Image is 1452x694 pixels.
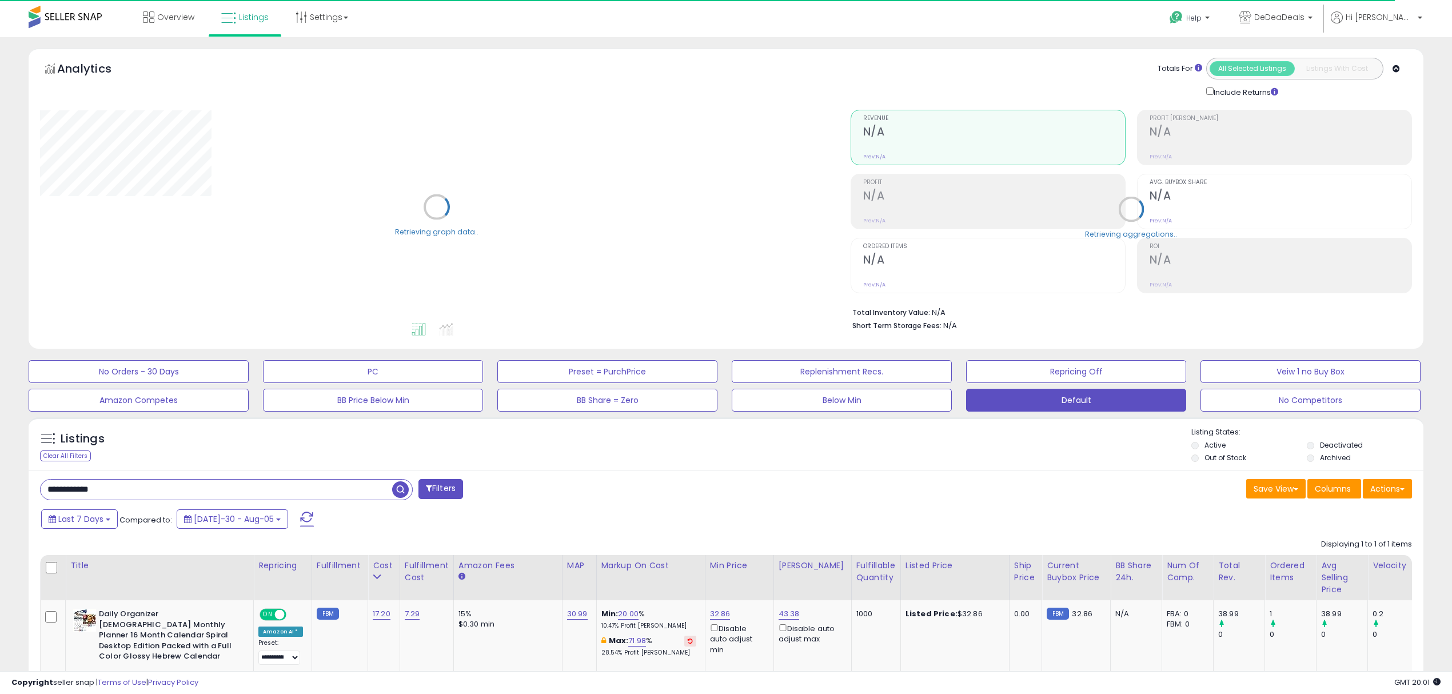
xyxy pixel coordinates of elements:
[1047,560,1106,584] div: Current Buybox Price
[628,635,646,647] a: 71.98
[1210,61,1295,76] button: All Selected Listings
[596,555,705,600] th: The percentage added to the cost of goods (COGS) that forms the calculator for Min & Max prices.
[57,61,134,79] h5: Analytics
[1394,677,1441,688] span: 2025-08-13 20:01 GMT
[618,608,639,620] a: 20.00
[285,610,303,620] span: OFF
[258,560,307,572] div: Repricing
[1346,11,1414,23] span: Hi [PERSON_NAME]
[966,360,1186,383] button: Repricing Off
[99,609,238,665] b: Daily Organizer [DEMOGRAPHIC_DATA] Monthly Planner 16 Month Calendar Spiral Desktop Edition Packe...
[1014,560,1037,584] div: Ship Price
[61,431,105,447] h5: Listings
[732,360,952,383] button: Replenishment Recs.
[29,360,249,383] button: No Orders - 30 Days
[601,649,696,657] p: 28.54% Profit [PERSON_NAME]
[1218,609,1264,619] div: 38.99
[458,619,553,629] div: $0.30 min
[73,609,96,632] img: 519FoOtUJZL._SL40_.jpg
[966,389,1186,412] button: Default
[11,677,53,688] strong: Copyright
[732,389,952,412] button: Below Min
[458,572,465,582] small: Amazon Fees.
[567,608,588,620] a: 30.99
[29,389,249,412] button: Amazon Competes
[70,560,249,572] div: Title
[1200,360,1421,383] button: Veiw 1 no Buy Box
[373,560,395,572] div: Cost
[1270,629,1316,640] div: 0
[1204,440,1226,450] label: Active
[1191,427,1423,438] p: Listing States:
[497,389,717,412] button: BB Share = Zero
[1115,560,1157,584] div: BB Share 24h.
[1047,608,1069,620] small: FBM
[157,11,194,23] span: Overview
[263,389,483,412] button: BB Price Below Min
[194,513,274,525] span: [DATE]-30 - Aug-05
[317,608,339,620] small: FBM
[317,560,363,572] div: Fulfillment
[1321,609,1367,619] div: 38.99
[261,610,275,620] span: ON
[405,608,420,620] a: 7.29
[1167,560,1208,584] div: Num of Comp.
[263,360,483,383] button: PC
[405,560,449,584] div: Fulfillment Cost
[11,677,198,688] div: seller snap | |
[1321,539,1412,550] div: Displaying 1 to 1 of 1 items
[609,635,629,646] b: Max:
[710,560,769,572] div: Min Price
[1085,229,1177,239] div: Retrieving aggregations..
[98,677,146,688] a: Terms of Use
[710,608,731,620] a: 32.86
[1321,629,1367,640] div: 0
[1315,483,1351,494] span: Columns
[1198,85,1292,98] div: Include Returns
[1373,560,1414,572] div: Velocity
[905,560,1004,572] div: Listed Price
[1014,609,1033,619] div: 0.00
[239,11,269,23] span: Listings
[119,514,172,525] span: Compared to:
[1270,560,1311,584] div: Ordered Items
[373,608,390,620] a: 17.20
[458,609,553,619] div: 15%
[1254,11,1305,23] span: DeDeaDeals
[1200,389,1421,412] button: No Competitors
[1072,608,1092,619] span: 32.86
[1186,13,1202,23] span: Help
[1373,609,1419,619] div: 0.2
[41,509,118,529] button: Last 7 Days
[601,609,696,630] div: %
[1373,629,1419,640] div: 0
[601,608,619,619] b: Min:
[1321,560,1363,596] div: Avg Selling Price
[856,609,892,619] div: 1000
[1320,453,1351,462] label: Archived
[567,560,592,572] div: MAP
[258,627,303,637] div: Amazon AI *
[258,639,303,665] div: Preset:
[1204,453,1246,462] label: Out of Stock
[1115,609,1153,619] div: N/A
[1218,560,1260,584] div: Total Rev.
[497,360,717,383] button: Preset = PurchPrice
[458,560,557,572] div: Amazon Fees
[1270,609,1316,619] div: 1
[1331,11,1422,37] a: Hi [PERSON_NAME]
[779,622,843,644] div: Disable auto adjust max
[1218,629,1264,640] div: 0
[601,636,696,657] div: %
[1160,2,1221,37] a: Help
[395,226,478,237] div: Retrieving graph data..
[40,450,91,461] div: Clear All Filters
[905,608,958,619] b: Listed Price:
[710,622,765,655] div: Disable auto adjust min
[905,609,1000,619] div: $32.86
[856,560,896,584] div: Fulfillable Quantity
[1307,479,1361,498] button: Columns
[1363,479,1412,498] button: Actions
[601,560,700,572] div: Markup on Cost
[1320,440,1363,450] label: Deactivated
